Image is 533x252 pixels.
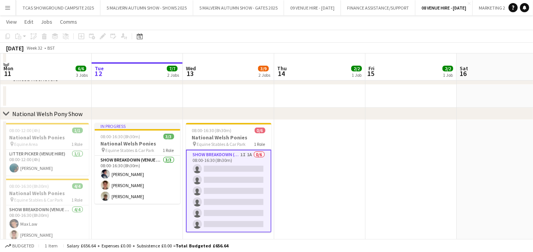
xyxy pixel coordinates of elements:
button: 08 VENUE HIRE - [DATE] [415,0,473,15]
span: 1 Role [72,197,83,203]
button: 5 MALVERN AUTUMN SHOW - GATES 2025 [193,0,284,15]
span: 12 [94,69,104,78]
span: 2/2 [351,66,362,71]
a: Edit [21,17,36,27]
span: 13 [185,69,196,78]
span: Equine Area [15,141,38,147]
a: Comms [57,17,80,27]
span: Week 32 [25,45,44,51]
div: 3 Jobs [76,72,88,78]
div: 1 Job [443,72,453,78]
span: Mon [3,65,13,72]
button: FINANCE ASSISTANCE/SUPPORT [341,0,415,15]
span: 11 [2,69,13,78]
h3: National Welsh Ponies [3,134,89,141]
span: Jobs [41,18,52,25]
div: In progress [95,123,180,129]
span: 08:00-16:30 (8h30m) [10,183,49,189]
app-card-role: Litter Picker (Venue Hire)1/108:00-12:00 (4h)[PERSON_NAME] [3,150,89,176]
app-card-role: Show Breakdown (Venue Hire)3/308:00-16:30 (8h30m)[PERSON_NAME][PERSON_NAME][PERSON_NAME] [95,156,180,204]
span: Equine Stables & Car Park [15,197,63,203]
span: 14 [276,69,287,78]
span: 1 Role [163,147,174,153]
app-job-card: In progress08:00-16:30 (8h30m)3/3National Welsh Ponies Equine Stables & Car Park1 RoleShow Breakd... [95,123,180,204]
div: 2 Jobs [258,72,270,78]
span: 1 Role [254,141,265,147]
span: View [6,18,17,25]
span: Budgeted [12,243,34,249]
app-card-role: Show Breakdown (Venue Hire)1I1A0/608:00-16:30 (8h30m) [186,150,271,233]
h3: National Welsh Ponies [3,190,89,197]
span: Sat [460,65,468,72]
h3: National Welsh Ponies [95,140,180,147]
a: Jobs [38,17,55,27]
span: Tue [95,65,104,72]
span: 16 [459,69,468,78]
span: 7/7 [167,66,178,71]
span: 3/9 [258,66,269,71]
app-job-card: 08:00-16:30 (8h30m)0/6National Welsh Ponies Equine Stables & Car Park1 RoleShow Breakdown (Venue ... [186,123,271,233]
a: View [3,17,20,27]
span: 4/4 [72,183,83,189]
button: MARKETING 2025 [473,0,518,15]
h3: National Welsh Ponies [186,134,271,141]
span: 2/2 [443,66,453,71]
div: BST [47,45,55,51]
span: Total Budgeted £656.64 [176,243,228,249]
span: Edit [24,18,33,25]
span: 1/1 [72,128,83,133]
span: 3/3 [163,134,174,139]
span: 08:00-12:00 (4h) [10,128,40,133]
button: TCAS SHOWGROUND CAMPSITE 2025 [16,0,100,15]
button: 5 MALVERN AUTUMN SHOW - SHOWS 2025 [100,0,193,15]
div: Salary £656.64 + Expenses £0.00 + Subsistence £0.00 = [67,243,228,249]
span: 0/6 [255,128,265,133]
div: 1 Job [352,72,362,78]
app-job-card: 08:00-12:00 (4h)1/1National Welsh Ponies Equine Area1 RoleLitter Picker (Venue Hire)1/108:00-12:0... [3,123,89,176]
span: Wed [186,65,196,72]
div: National Welsh Pony Show [12,110,82,118]
span: 08:00-16:30 (8h30m) [101,134,141,139]
span: Comms [60,18,77,25]
span: 15 [367,69,375,78]
div: 2 Jobs [167,72,179,78]
button: 09 VENUE HIRE - [DATE] [284,0,341,15]
span: Equine Stables & Car Park [106,147,155,153]
button: Budgeted [4,242,36,250]
span: Thu [277,65,287,72]
span: Fri [368,65,375,72]
span: 6/6 [76,66,86,71]
span: 08:00-16:30 (8h30m) [192,128,232,133]
div: [DATE] [6,44,24,52]
span: Equine Stables & Car Park [197,141,246,147]
span: 1 Role [72,141,83,147]
span: 1 item [42,243,60,249]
